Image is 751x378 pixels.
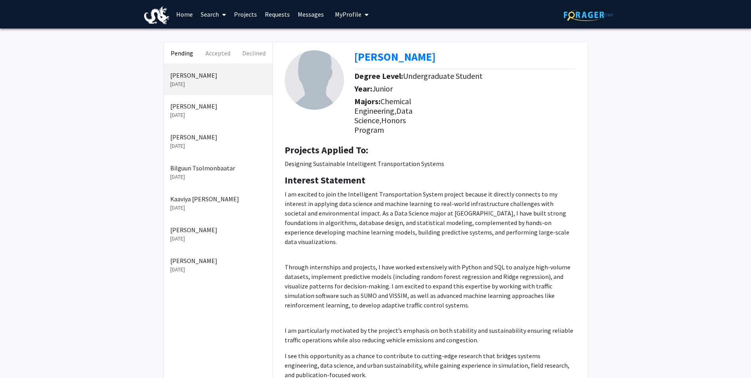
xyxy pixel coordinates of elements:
[170,173,266,181] p: [DATE]
[170,111,266,119] p: [DATE]
[172,0,197,28] a: Home
[285,159,576,168] p: Designing Sustainable Intelligent Transportation Systems
[6,342,34,372] iframe: Chat
[164,42,200,64] button: Pending
[354,50,435,64] a: Opens in a new tab
[354,84,372,94] b: Year:
[197,0,230,28] a: Search
[170,265,266,274] p: [DATE]
[354,115,406,135] span: Honors Program
[564,9,613,21] img: ForagerOne Logo
[285,189,576,246] p: I am excited to join the Intelligent Transportation System project because it directly connects t...
[170,142,266,150] p: [DATE]
[170,163,266,173] p: Bilguun Tsolmonbaatar
[230,0,261,28] a: Projects
[354,106,413,125] span: Data Science,
[285,174,365,186] b: Interest Statement
[170,235,266,243] p: [DATE]
[403,71,483,81] span: Undergraduate Student
[170,194,266,204] p: Kaaviya [PERSON_NAME]
[354,71,403,81] b: Degree Level:
[236,42,272,64] button: Declined
[285,262,576,310] p: Through internships and projects, I have worked extensively with Python and SQL to analyze high-v...
[261,0,294,28] a: Requests
[285,144,368,156] b: Projects Applied To:
[170,101,266,111] p: [PERSON_NAME]
[170,256,266,265] p: [PERSON_NAME]
[170,225,266,235] p: [PERSON_NAME]
[335,10,361,18] span: My Profile
[170,132,266,142] p: [PERSON_NAME]
[170,80,266,88] p: [DATE]
[200,42,236,64] button: Accepted
[354,96,411,116] span: Chemical Engineering,
[285,326,576,345] p: I am particularly motivated by the project’s emphasis on both stability and sustainability ensuri...
[354,50,435,64] b: [PERSON_NAME]
[285,50,344,110] img: Profile Picture
[354,96,380,106] b: Majors:
[294,0,328,28] a: Messages
[170,71,266,80] p: [PERSON_NAME]
[170,204,266,212] p: [DATE]
[372,84,393,94] span: Junior
[144,6,169,24] img: Drexel University Logo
